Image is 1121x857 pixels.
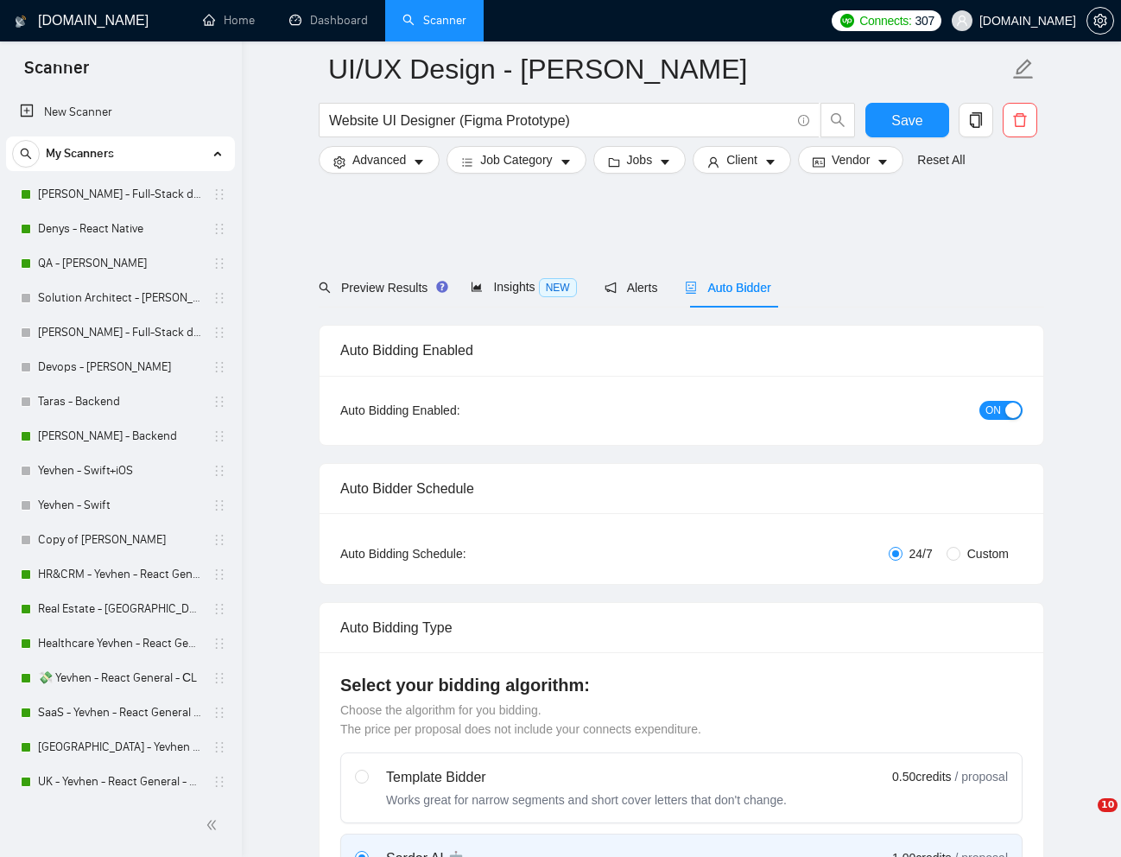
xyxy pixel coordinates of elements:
span: Scanner [10,55,103,92]
button: search [12,140,40,168]
div: Auto Bidding Type [340,603,1023,652]
a: Real Estate - [GEOGRAPHIC_DATA] - React General - СL [38,592,202,626]
span: 24/7 [902,544,940,563]
a: Yevhen - Swift [38,488,202,523]
span: holder [212,291,226,305]
span: holder [212,257,226,270]
span: Job Category [480,150,552,169]
a: UK - Yevhen - React General - СL [38,765,202,799]
a: dashboardDashboard [289,13,368,28]
span: holder [212,326,226,340]
input: Search Freelance Jobs... [329,110,790,131]
button: folderJobscaret-down [593,146,687,174]
span: Advanced [352,150,406,169]
a: Yevhen - Swift+iOS [38,454,202,488]
div: Template Bidder [386,767,787,788]
a: [PERSON_NAME] - Backend [38,419,202,454]
span: holder [212,533,226,547]
div: Auto Bidder Schedule [340,464,1023,513]
span: notification [605,282,617,294]
span: caret-down [413,156,425,168]
li: New Scanner [6,95,235,130]
span: Preview Results [319,281,443,295]
span: delete [1004,112,1036,128]
span: Vendor [832,150,870,169]
span: Choose the algorithm for you bidding. The price per proposal does not include your connects expen... [340,703,701,736]
div: Auto Bidding Enabled: [340,401,567,420]
span: caret-down [877,156,889,168]
span: 10 [1098,798,1118,812]
span: holder [212,637,226,651]
a: Denys - React Native [38,212,202,246]
input: Scanner name... [328,48,1009,91]
a: New Scanner [20,95,221,130]
span: NEW [539,278,577,297]
span: double-left [206,816,223,834]
span: robot [685,282,697,294]
div: Auto Bidding Enabled [340,326,1023,375]
span: holder [212,187,226,201]
button: copy [959,103,993,137]
span: Alerts [605,281,658,295]
span: Insights [471,280,576,294]
span: caret-down [560,156,572,168]
a: homeHome [203,13,255,28]
span: setting [333,156,345,168]
span: ON [985,401,1001,420]
button: search [820,103,855,137]
span: holder [212,602,226,616]
span: Auto Bidder [685,281,770,295]
button: userClientcaret-down [693,146,791,174]
div: Auto Bidding Schedule: [340,544,567,563]
span: edit [1012,58,1035,80]
span: user [707,156,719,168]
button: idcardVendorcaret-down [798,146,903,174]
h4: Select your bidding algorithm: [340,673,1023,697]
a: Taras - Backend [38,384,202,419]
span: search [13,148,39,160]
span: holder [212,775,226,789]
span: bars [461,156,473,168]
a: setting [1086,14,1114,28]
span: holder [212,429,226,443]
a: Solution Architect - [PERSON_NAME] [38,281,202,315]
span: search [821,112,854,128]
span: holder [212,498,226,512]
a: 💸 Yevhen - React General - СL [38,661,202,695]
span: Custom [960,544,1016,563]
span: user [956,15,968,27]
span: Jobs [627,150,653,169]
span: idcard [813,156,825,168]
div: Works great for narrow segments and short cover letters that don't change. [386,791,787,809]
a: SaaS - Yevhen - React General - СL [38,695,202,730]
span: caret-down [659,156,671,168]
img: logo [15,8,27,35]
iframe: Intercom live chat [1062,798,1104,840]
span: 307 [915,11,934,30]
span: info-circle [798,115,809,126]
a: searchScanner [402,13,466,28]
button: delete [1003,103,1037,137]
button: settingAdvancedcaret-down [319,146,440,174]
img: upwork-logo.png [840,14,854,28]
span: folder [608,156,620,168]
span: holder [212,360,226,374]
a: [GEOGRAPHIC_DATA] - Yevhen - React General - СL [38,730,202,765]
div: Tooltip anchor [434,279,450,295]
span: caret-down [764,156,776,168]
span: holder [212,740,226,754]
span: area-chart [471,281,483,293]
a: Copy of [PERSON_NAME] [38,523,202,557]
a: [PERSON_NAME] - Full-Stack dev [38,315,202,350]
button: setting [1086,7,1114,35]
a: Healthcare Yevhen - React General - СL [38,626,202,661]
a: QA - [PERSON_NAME] [38,246,202,281]
a: HR&CRM - Yevhen - React General - СL [38,557,202,592]
span: Client [726,150,757,169]
span: Connects: [859,11,911,30]
button: Save [865,103,949,137]
span: 0.50 credits [892,767,951,786]
span: holder [212,222,226,236]
span: setting [1087,14,1113,28]
span: / proposal [955,768,1008,785]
